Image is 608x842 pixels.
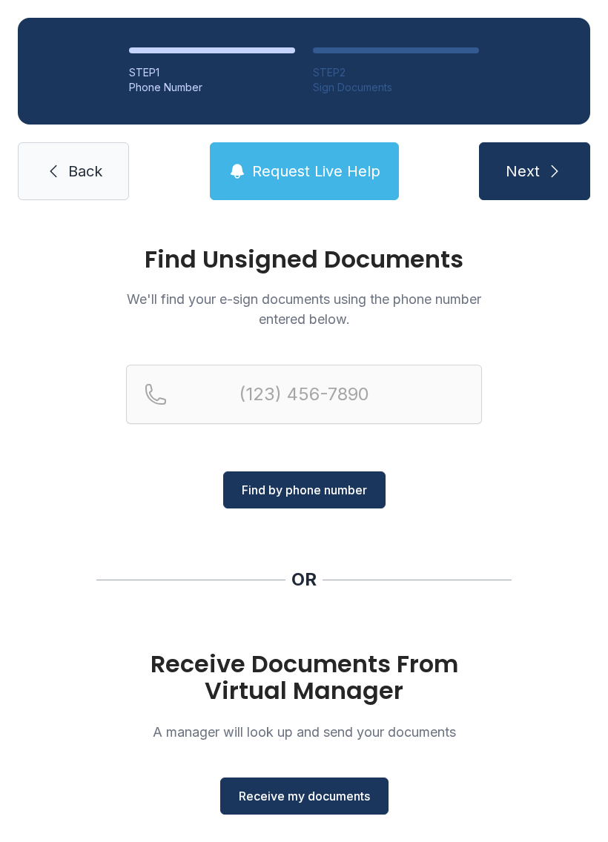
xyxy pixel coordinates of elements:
[291,568,317,591] div: OR
[506,161,540,182] span: Next
[313,80,479,95] div: Sign Documents
[126,365,482,424] input: Reservation phone number
[129,80,295,95] div: Phone Number
[129,65,295,80] div: STEP 1
[239,787,370,805] span: Receive my documents
[126,722,482,742] p: A manager will look up and send your documents
[126,651,482,704] h1: Receive Documents From Virtual Manager
[126,289,482,329] p: We'll find your e-sign documents using the phone number entered below.
[252,161,380,182] span: Request Live Help
[126,248,482,271] h1: Find Unsigned Documents
[242,481,367,499] span: Find by phone number
[313,65,479,80] div: STEP 2
[68,161,102,182] span: Back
